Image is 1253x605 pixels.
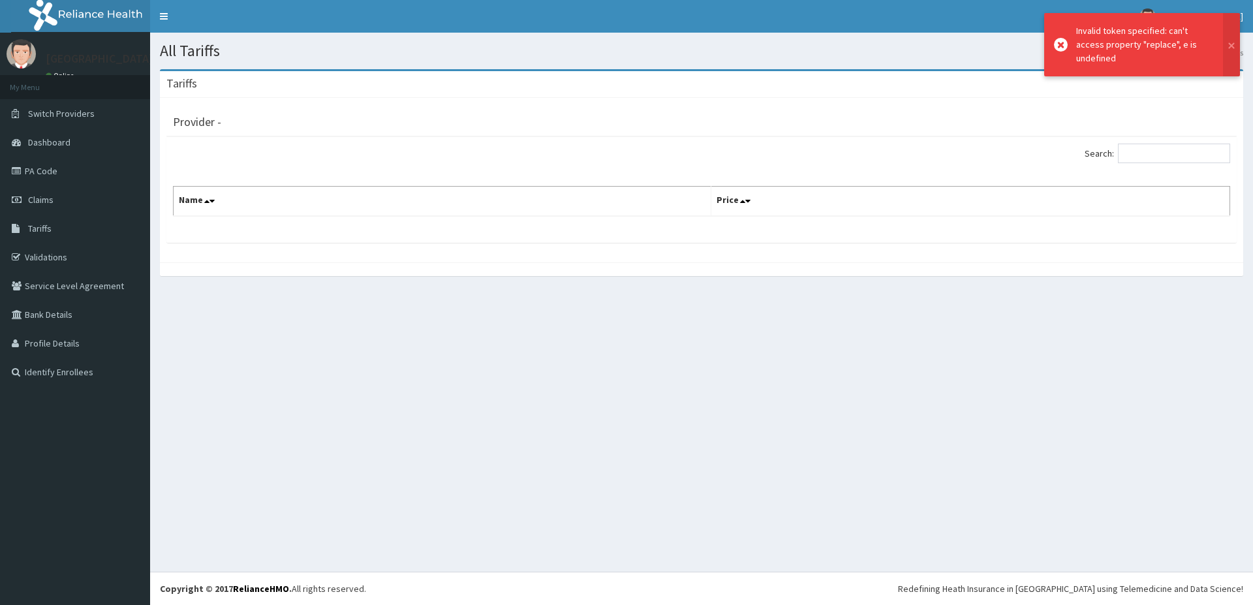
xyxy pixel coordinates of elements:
[46,71,77,80] a: Online
[7,39,36,69] img: User Image
[898,582,1243,595] div: Redefining Heath Insurance in [GEOGRAPHIC_DATA] using Telemedicine and Data Science!
[1085,144,1230,163] label: Search:
[1164,10,1243,22] span: [GEOGRAPHIC_DATA]
[46,53,153,65] p: [GEOGRAPHIC_DATA]
[28,223,52,234] span: Tariffs
[166,78,197,89] h3: Tariffs
[233,583,289,595] a: RelianceHMO
[150,572,1253,605] footer: All rights reserved.
[28,194,54,206] span: Claims
[160,583,292,595] strong: Copyright © 2017 .
[160,42,1243,59] h1: All Tariffs
[174,187,711,217] th: Name
[1118,144,1230,163] input: Search:
[173,116,221,128] h3: Provider -
[28,108,95,119] span: Switch Providers
[711,187,1230,217] th: Price
[28,136,70,148] span: Dashboard
[1076,24,1211,65] div: Invalid token specified: can't access property "replace", e is undefined
[1139,8,1156,25] img: User Image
